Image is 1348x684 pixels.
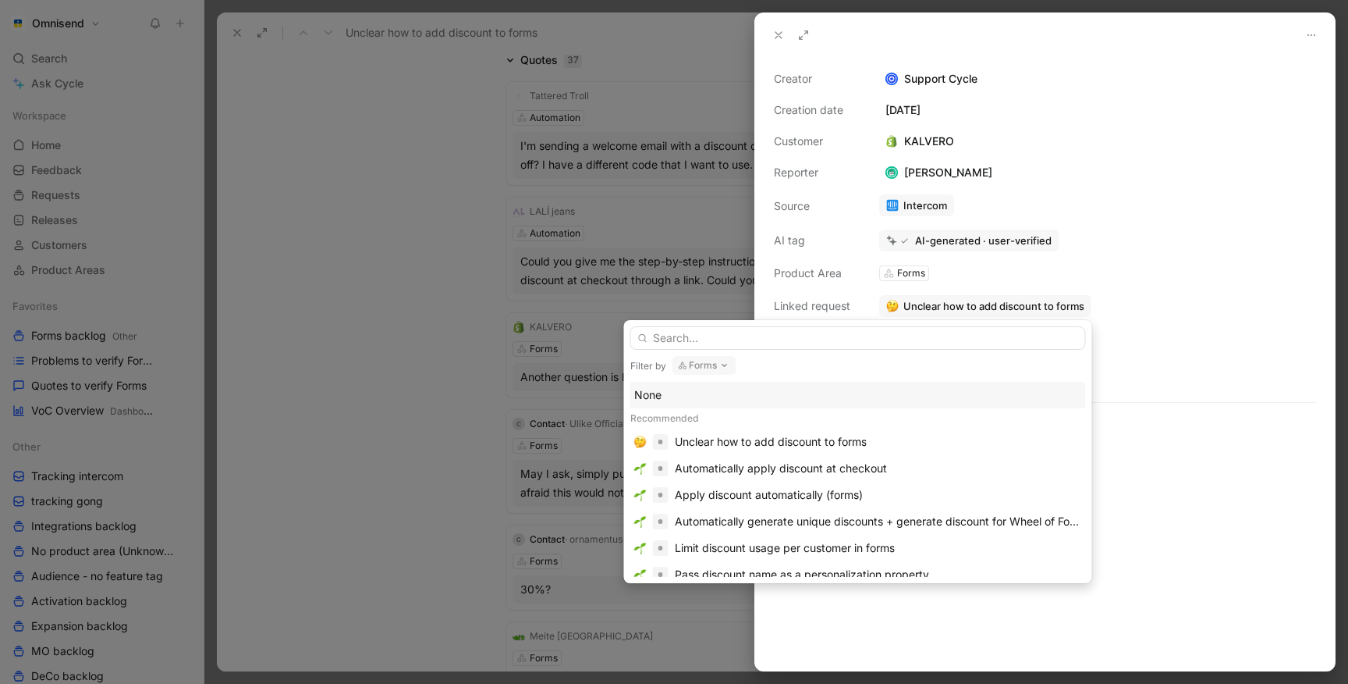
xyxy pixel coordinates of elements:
div: Limit discount usage per customer in forms [675,539,895,558]
div: Automatically generate unique discounts + generate discount for Wheel of Fortune [675,512,1082,531]
div: Recommended [630,408,1086,429]
div: Apply discount automatically (forms) [675,486,863,504]
div: Unclear how to add discount to forms [675,433,867,451]
img: 🌱 [634,542,647,554]
div: None [634,386,1082,404]
input: Search... [630,326,1086,350]
div: Automatically apply discount at checkout [675,459,887,478]
div: Filter by [630,360,666,372]
button: Forms [672,356,736,375]
img: 🌱 [634,462,647,475]
div: Pass discount name as a personalization property [675,565,929,584]
img: 🤔 [634,436,647,448]
img: 🌱 [634,489,647,501]
img: 🌱 [634,515,647,528]
img: 🌱 [634,568,647,581]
